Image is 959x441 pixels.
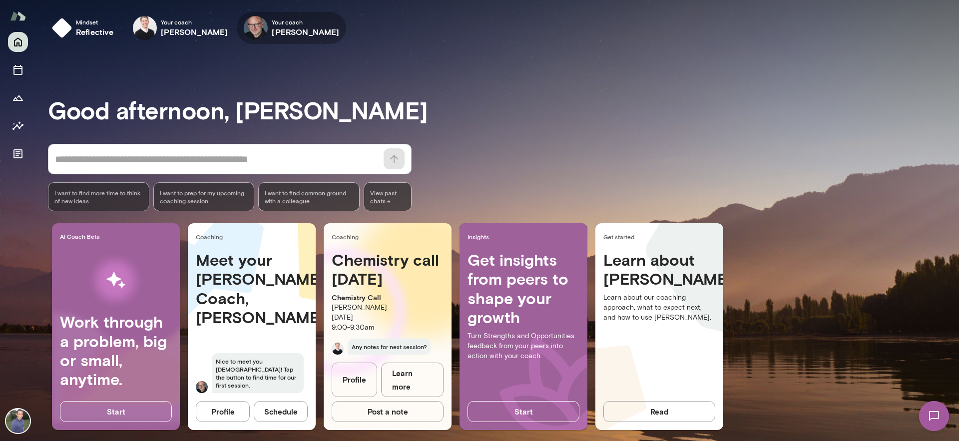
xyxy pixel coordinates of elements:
[6,409,30,433] img: Krishna Bhat
[8,144,28,164] button: Documents
[48,12,122,44] button: Mindsetreflective
[603,293,715,323] p: Learn about our coaching approach, what to expect next, and how to use [PERSON_NAME].
[272,18,339,26] span: Your coach
[161,26,228,38] h6: [PERSON_NAME]
[381,363,444,397] a: Learn more
[603,233,719,241] span: Get started
[254,401,308,422] button: Schedule
[8,116,28,136] button: Insights
[332,363,377,397] a: Profile
[196,250,308,327] h4: Meet your [PERSON_NAME] Coach, [PERSON_NAME]
[161,18,228,26] span: Your coach
[48,96,959,124] h3: Good afternoon, [PERSON_NAME]
[48,182,149,211] div: I want to find more time to think of new ideas
[196,381,208,393] img: Nick Gould Gould
[332,293,444,303] p: Chemistry Call
[60,401,172,422] button: Start
[468,331,579,361] p: Turn Strengths and Opportunities feedback from your peers into action with your coach.
[212,353,304,393] span: Nice to meet you [DEMOGRAPHIC_DATA]! Tap the button to find time for our first session.
[76,26,114,38] h6: reflective
[10,6,26,25] img: Mento
[364,182,412,211] span: View past chats ->
[348,339,431,355] span: Any notes for next session?
[468,401,579,422] button: Start
[332,303,444,313] p: [PERSON_NAME]
[196,233,312,241] span: Coaching
[71,249,160,312] img: AI Workflows
[237,12,346,44] div: Nick GouldYour coach[PERSON_NAME]
[258,182,360,211] div: I want to find common ground with a colleague
[160,189,248,205] span: I want to prep for my upcoming coaching session
[332,250,444,289] h4: Chemistry call [DATE]
[244,16,268,40] img: Nick Gould
[8,32,28,52] button: Home
[332,233,448,241] span: Coaching
[60,232,176,240] span: AI Coach Beta
[133,16,157,40] img: Dustin Lucien
[603,250,715,289] h4: Learn about [PERSON_NAME]
[8,88,28,108] button: Growth Plan
[468,250,579,327] h4: Get insights from peers to shape your growth
[272,26,339,38] h6: [PERSON_NAME]
[54,189,143,205] span: I want to find more time to think of new ideas
[332,313,444,323] p: [DATE]
[153,182,255,211] div: I want to prep for my upcoming coaching session
[8,60,28,80] button: Sessions
[468,233,583,241] span: Insights
[60,312,172,389] h4: Work through a problem, big or small, anytime.
[332,401,444,422] button: Post a note
[332,343,344,355] img: Dustin
[76,18,114,26] span: Mindset
[52,18,72,38] img: mindset
[196,401,250,422] button: Profile
[603,401,715,422] button: Read
[332,323,444,333] p: 9:00 - 9:30am
[265,189,353,205] span: I want to find common ground with a colleague
[126,12,235,44] div: Dustin LucienYour coach[PERSON_NAME]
